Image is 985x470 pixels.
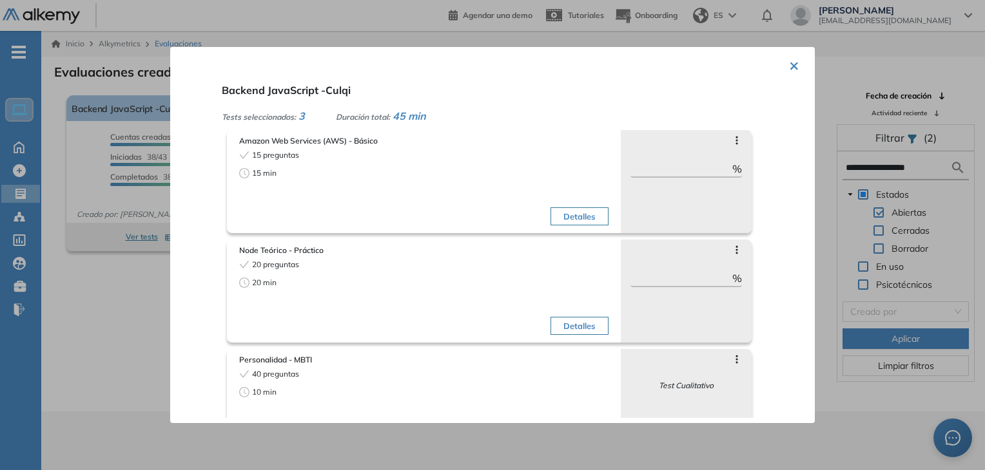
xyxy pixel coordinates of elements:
span: 40 preguntas [252,368,299,380]
span: check [239,369,249,379]
button: × [789,52,799,77]
span: Amazon Web Services (AWS) - Básico [239,135,609,147]
span: 20 preguntas [252,259,299,270]
span: 10 min [252,386,277,398]
button: Detalles [551,207,608,225]
span: Test Cualitativo [659,380,714,391]
span: Tests seleccionados: [222,112,296,122]
span: % [732,270,742,286]
span: clock-circle [239,387,249,397]
span: check [239,150,249,160]
span: 20 min [252,277,277,288]
span: Node Teórico - Práctico [239,245,609,256]
span: 45 min [393,109,426,122]
span: Personalidad - MBTI [239,354,609,366]
span: Duración total: [336,112,390,122]
button: Detalles [551,317,608,335]
span: check [239,259,249,270]
span: 3 [298,109,305,122]
span: Backend JavaScript -Culqi [222,84,351,97]
span: clock-circle [239,277,249,288]
span: 15 preguntas [252,149,299,161]
span: 15 min [252,167,277,179]
span: % [732,161,742,176]
span: clock-circle [239,168,249,178]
